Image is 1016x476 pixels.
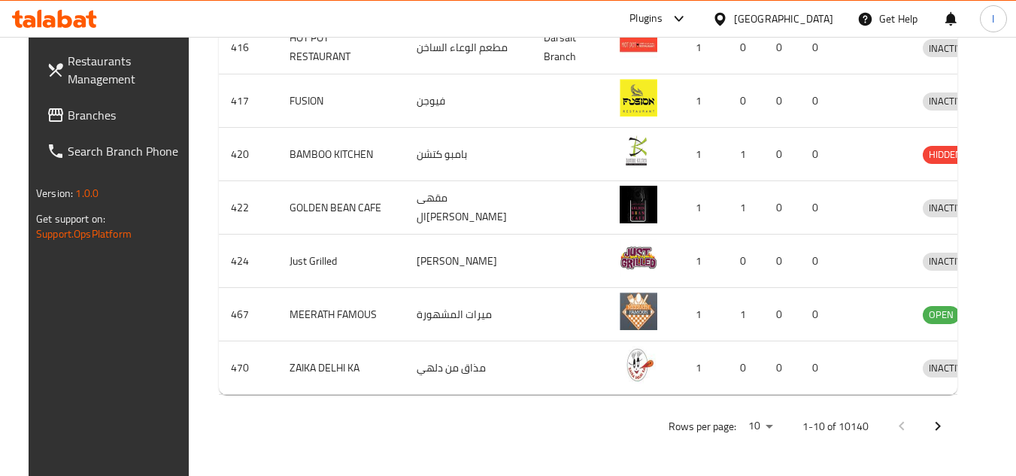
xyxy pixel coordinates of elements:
img: ZAIKA DELHI KA [620,346,657,384]
div: Rows per page: [742,415,778,438]
td: 0 [764,235,800,288]
td: بامبو كتشن [405,128,532,181]
td: مطعم الوعاء الساخن [405,21,532,74]
td: ZAIKA DELHI KA [278,341,405,395]
div: INACTIVE [923,359,974,377]
td: 0 [728,21,764,74]
span: INACTIVE [923,92,974,110]
span: INACTIVE [923,199,974,217]
td: ميرات المشهورة [405,288,532,341]
a: Restaurants Management [35,43,199,97]
span: INACTIVE [923,40,974,57]
td: مذاق من دلهي [405,341,532,395]
td: 0 [764,74,800,128]
td: BAMBOO KITCHEN [278,128,405,181]
td: 1 [675,21,728,74]
span: INACTIVE [923,253,974,270]
button: Next page [920,408,956,444]
td: FUSION [278,74,405,128]
td: 0 [800,21,836,74]
td: 420 [219,128,278,181]
p: 1-10 of 10140 [802,417,869,436]
img: Just Grilled [620,239,657,277]
td: 1 [728,288,764,341]
a: Search Branch Phone [35,133,199,169]
td: 422 [219,181,278,235]
td: 416 [219,21,278,74]
div: INACTIVE [923,39,974,57]
span: Search Branch Phone [68,142,187,160]
img: MEERATH FAMOUS [620,293,657,330]
td: 1 [675,288,728,341]
td: 1 [675,128,728,181]
td: Just Grilled [278,235,405,288]
td: 467 [219,288,278,341]
span: OPEN [923,306,960,323]
a: Support.OpsPlatform [36,224,132,244]
div: [GEOGRAPHIC_DATA] [734,11,833,27]
td: 424 [219,235,278,288]
div: OPEN [923,306,960,324]
td: 1 [675,341,728,395]
td: 0 [764,128,800,181]
span: I [992,11,994,27]
a: Branches [35,97,199,133]
td: 1 [728,128,764,181]
td: 0 [800,341,836,395]
td: 0 [764,288,800,341]
img: FUSION [620,79,657,117]
span: Get support on: [36,209,105,229]
td: 0 [728,341,764,395]
div: INACTIVE [923,92,974,111]
span: HIDDEN [923,146,968,163]
td: GOLDEN BEAN CAFE [278,181,405,235]
td: 0 [800,181,836,235]
p: Rows per page: [669,417,736,436]
td: مقهى ال[PERSON_NAME] [405,181,532,235]
td: 0 [800,288,836,341]
td: 1 [675,235,728,288]
td: 1 [675,181,728,235]
div: HIDDEN [923,146,968,164]
td: 0 [728,235,764,288]
img: BAMBOO KITCHEN [620,132,657,170]
div: Plugins [629,10,663,28]
td: Darsait Branch [532,21,608,74]
span: Version: [36,183,73,203]
td: 0 [764,341,800,395]
img: GOLDEN BEAN CAFE [620,186,657,223]
td: MEERATH FAMOUS [278,288,405,341]
td: 417 [219,74,278,128]
td: [PERSON_NAME] [405,235,532,288]
span: 1.0.0 [75,183,99,203]
td: 470 [219,341,278,395]
td: 0 [764,21,800,74]
td: 0 [728,74,764,128]
span: INACTIVE [923,359,974,377]
td: 0 [800,74,836,128]
span: Restaurants Management [68,52,187,88]
td: 0 [764,181,800,235]
div: INACTIVE [923,253,974,271]
td: فيوجن [405,74,532,128]
span: Branches [68,106,187,124]
td: 0 [800,128,836,181]
img: HOT POT RESTAURANT [620,26,657,63]
td: 1 [728,181,764,235]
td: 1 [675,74,728,128]
td: HOT POT RESTAURANT [278,21,405,74]
td: 0 [800,235,836,288]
